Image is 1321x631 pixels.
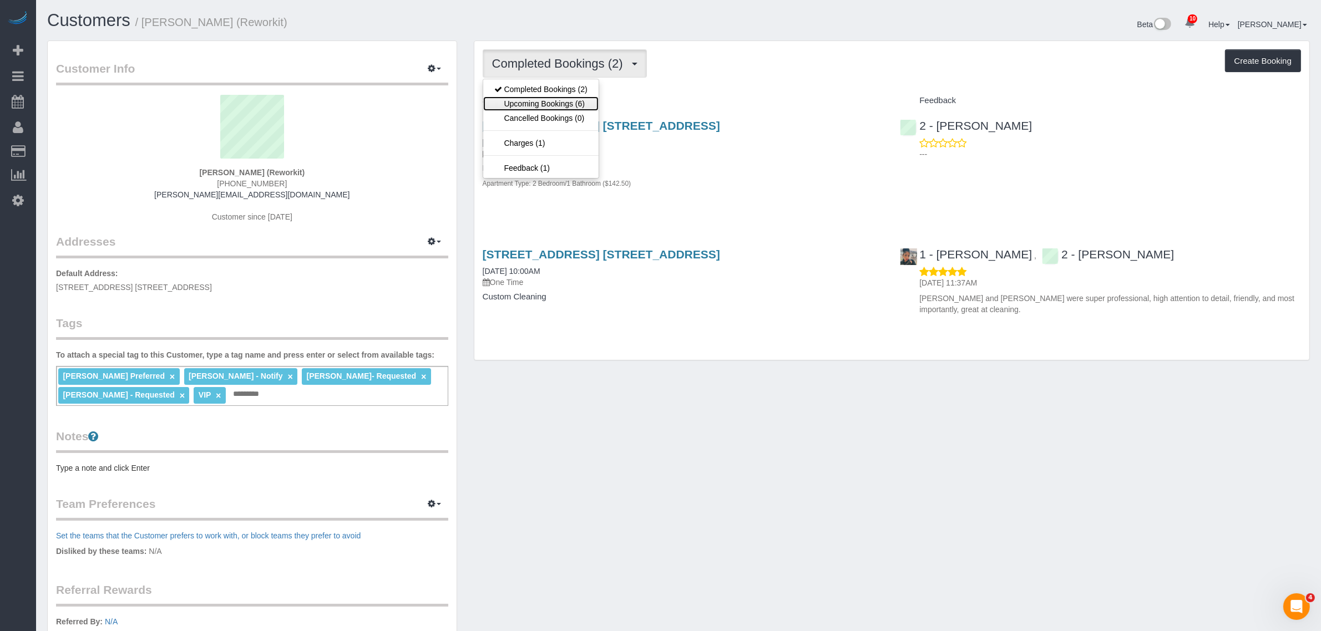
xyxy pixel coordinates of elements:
img: 1 - Marlenyn Robles [900,248,917,265]
a: 1 - [PERSON_NAME] [900,248,1032,261]
hm-ph: [PHONE_NUMBER] [217,179,287,188]
span: 4 [1306,593,1315,602]
a: Customers [47,11,130,30]
a: Help [1208,20,1230,29]
img: Automaid Logo [7,11,29,27]
pre: Type a note and click Enter [56,462,448,474]
span: , [1034,251,1036,260]
a: [DATE] 10:00AM [483,267,540,276]
a: Beta [1137,20,1172,29]
span: [PERSON_NAME] - Notify [189,372,283,380]
span: N/A [149,547,161,556]
a: × [287,372,292,381]
a: Feedback (1) [483,161,599,175]
h4: Feedback [900,96,1301,105]
h4: Custom Cleaning [483,292,884,302]
img: New interface [1153,18,1171,32]
span: VIP [199,390,211,399]
legend: Notes [56,428,448,453]
p: One Time [483,277,884,288]
a: Cancelled Bookings (0) [483,111,599,125]
legend: Referral Rewards [56,582,448,607]
legend: Customer Info [56,60,448,85]
a: Completed Bookings (2) [483,82,599,96]
label: Default Address: [56,268,118,279]
span: Completed Bookings (2) [492,57,629,70]
a: [STREET_ADDRESS] [STREET_ADDRESS] [483,119,720,132]
p: Every 4 Weeks (10% Off) [483,148,884,159]
label: Referred By: [56,616,103,627]
a: × [170,372,175,381]
p: --- [919,149,1301,160]
button: Create Booking [1225,49,1301,73]
strong: [PERSON_NAME] (Reworkit) [199,168,305,177]
span: 10 [1188,14,1197,23]
a: N/A [105,617,118,626]
a: × [180,391,185,400]
a: Charges (1) [483,136,599,150]
a: × [216,391,221,400]
h4: Partnership Flat Rate Pricing [483,164,884,173]
p: [PERSON_NAME] and [PERSON_NAME] were super professional, high attention to detail, friendly, and ... [919,293,1301,315]
a: 2 - [PERSON_NAME] [1042,248,1174,261]
label: To attach a special tag to this Customer, type a tag name and press enter or select from availabl... [56,349,434,360]
span: [PERSON_NAME] Preferred [63,372,165,380]
small: Apartment Type: 2 Bedroom/1 Bathroom ($142.50) [483,180,631,187]
small: / [PERSON_NAME] (Reworkit) [135,16,287,28]
button: Completed Bookings (2) [483,49,647,78]
span: [STREET_ADDRESS] [STREET_ADDRESS] [56,283,212,292]
span: [PERSON_NAME] - Requested [63,390,174,399]
iframe: Intercom live chat [1283,593,1310,620]
h4: Service [483,96,884,105]
a: [PERSON_NAME] [1238,20,1307,29]
a: Upcoming Bookings (6) [483,96,599,111]
a: Set the teams that the Customer prefers to work with, or block teams they prefer to avoid [56,531,361,540]
p: [DATE] 11:37AM [919,277,1301,288]
a: 10 [1179,11,1201,35]
a: 2 - [PERSON_NAME] [900,119,1032,132]
span: [PERSON_NAME]- Requested [307,372,417,380]
legend: Tags [56,315,448,340]
a: [STREET_ADDRESS] [STREET_ADDRESS] [483,248,720,261]
label: Disliked by these teams: [56,546,146,557]
legend: Team Preferences [56,496,448,521]
a: [PERSON_NAME][EMAIL_ADDRESS][DOMAIN_NAME] [154,190,350,199]
a: × [421,372,426,381]
span: Customer since [DATE] [212,212,292,221]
